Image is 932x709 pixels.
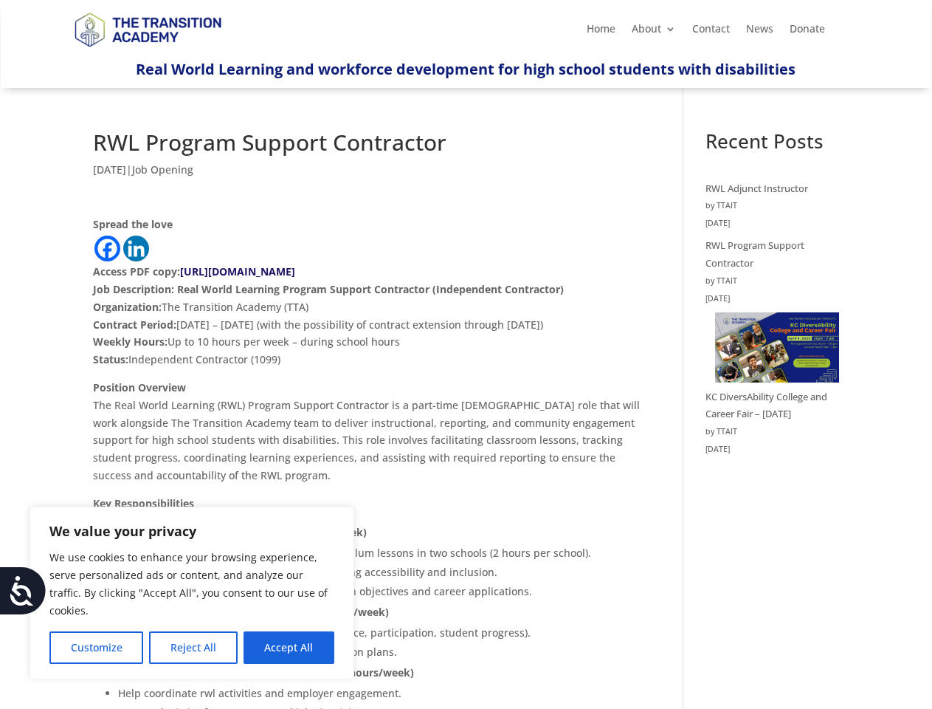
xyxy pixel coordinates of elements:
a: Home [587,24,615,40]
time: [DATE] [705,441,839,459]
p: The Transition Academy (TTA) [DATE] – [DATE] (with the possibility of contract extension through ... [93,263,642,379]
li: Enter weekly data into TTA’s WebApp (attendance, participation, student progress). [118,623,642,643]
button: Customize [49,631,143,664]
p: We use cookies to enhance your browsing experience, serve personalized ads or content, and analyz... [49,549,334,620]
img: TTA Brand_TTA Primary Logo_Horizontal_Light BG [68,3,227,55]
a: Contact [692,24,730,40]
p: We value your privacy [49,522,334,540]
span: Real World Learning and workforce development for high school students with disabilities [136,59,795,79]
li: Facilitate The Transition Academy’s RWL curriculum lessons in two schools (2 hours per school). [118,544,642,563]
a: KC DiversAbility College and Career Fair – [DATE] [705,390,827,421]
a: Linkedin [123,236,149,261]
button: Accept All [244,631,334,664]
strong: Contract Period: [93,318,176,332]
h1: RWL Program Support Contractor [93,131,642,161]
strong: Status: [93,352,128,366]
a: RWL Program Support Contractor [705,239,804,270]
time: [DATE] [705,290,839,308]
strong: Access PDF copy: [93,264,295,278]
span: [DATE] [93,162,126,177]
a: Facebook [94,236,120,261]
button: Reject All [149,631,237,664]
strong: Position Overview [93,380,186,394]
strong: Job Description: Real World Learning Program Support Contractor (Independent Contractor) Organiza... [93,282,564,314]
p: The Real World Learning (RWL) Program Support Contractor is a part-time [DEMOGRAPHIC_DATA] role t... [93,379,642,495]
div: by TTAIT [705,197,839,215]
strong: Key Responsibilities [93,496,194,510]
a: Job Opening [132,162,193,177]
a: [URL][DOMAIN_NAME] [180,264,295,278]
a: About [632,24,676,40]
a: Logo-Noticias [68,44,227,58]
li: Provide follow-up support to students on lesson objectives and career applications. [118,582,642,601]
time: [DATE] [705,215,839,233]
li: Engage students in classroom sessions, ensuring accessibility and inclusion. [118,563,642,582]
a: RWL Adjunct Instructor [705,182,808,195]
div: by TTAIT [705,273,839,290]
h2: Recent Posts [705,131,839,158]
div: by TTAIT [705,423,839,441]
li: Assist in compiling updates for student transition plans. [118,643,642,662]
li: Help coordinate rwl activities and employer engagement. [118,684,642,703]
div: Spread the love [93,216,642,233]
a: News [746,24,773,40]
strong: Weekly Hours: [93,335,168,349]
a: Donate [790,24,825,40]
p: | [93,161,642,190]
